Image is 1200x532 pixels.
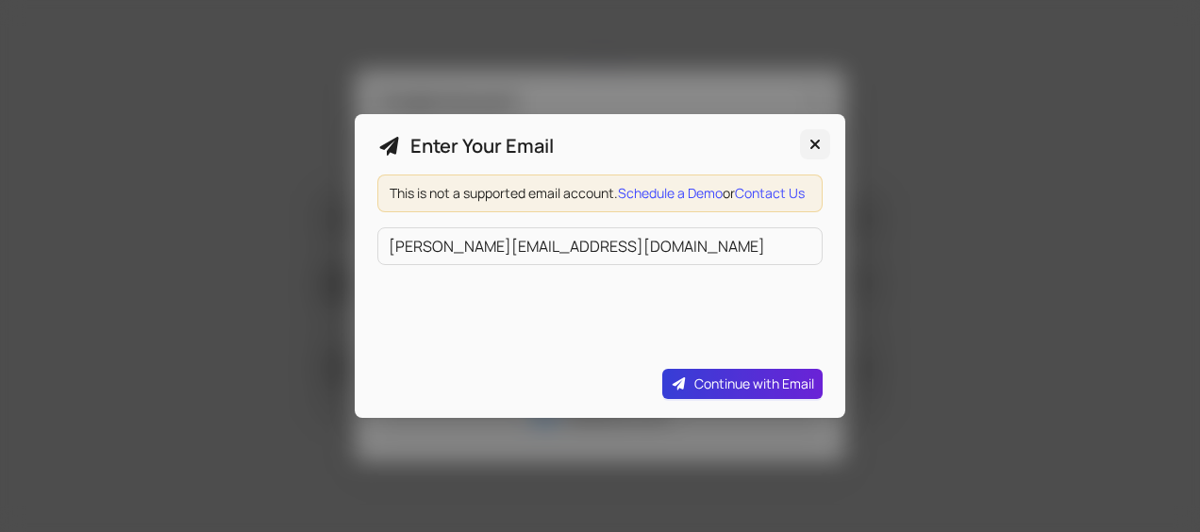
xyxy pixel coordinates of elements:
[800,129,830,159] button: Close
[662,369,824,399] button: Continue with Email
[390,183,810,204] div: This is not a supported email account. or
[618,184,723,202] a: Schedule a Demo
[377,288,633,353] iframe: reCAPTCHA
[735,184,805,202] a: Contact Us
[694,374,814,394] span: Continue with Email
[377,133,777,159] div: Enter Your Email
[377,227,823,265] input: e.g. mathew@sobol.io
